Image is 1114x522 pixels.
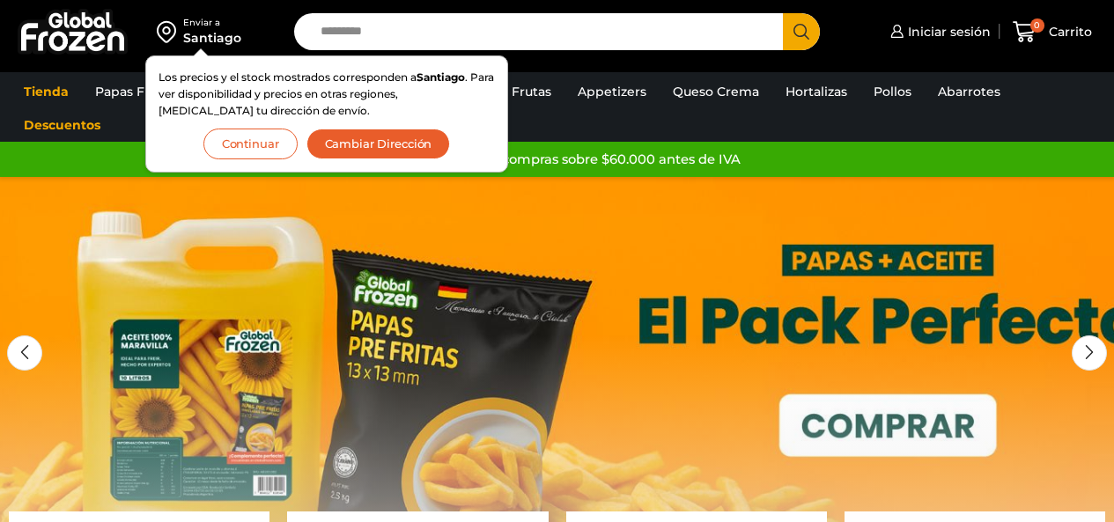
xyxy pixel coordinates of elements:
[306,129,451,159] button: Cambiar Dirección
[417,70,465,84] strong: Santiago
[86,75,181,108] a: Papas Fritas
[203,129,298,159] button: Continuar
[183,17,241,29] div: Enviar a
[7,335,42,371] div: Previous slide
[183,29,241,47] div: Santiago
[15,108,109,142] a: Descuentos
[783,13,820,50] button: Search button
[569,75,655,108] a: Appetizers
[929,75,1009,108] a: Abarrotes
[1044,23,1092,40] span: Carrito
[15,75,77,108] a: Tienda
[886,14,991,49] a: Iniciar sesión
[865,75,920,108] a: Pollos
[1030,18,1044,33] span: 0
[664,75,768,108] a: Queso Crema
[1072,335,1107,371] div: Next slide
[159,69,495,120] p: Los precios y el stock mostrados corresponden a . Para ver disponibilidad y precios en otras regi...
[777,75,856,108] a: Hortalizas
[1008,11,1096,53] a: 0 Carrito
[157,17,183,47] img: address-field-icon.svg
[904,23,991,40] span: Iniciar sesión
